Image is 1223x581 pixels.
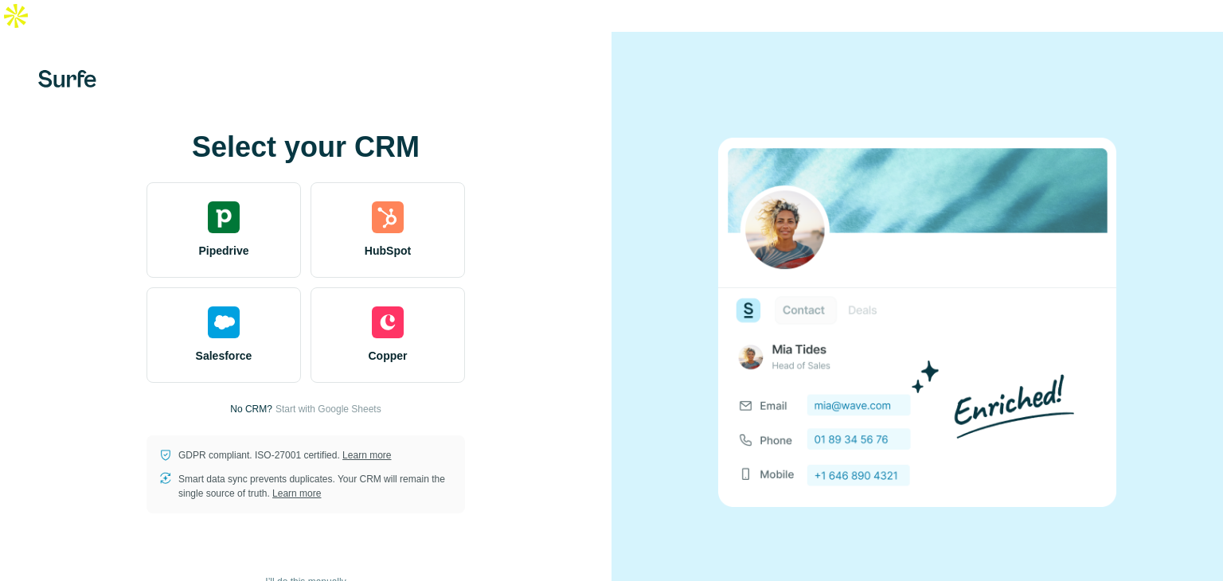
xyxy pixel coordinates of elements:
[369,348,408,364] span: Copper
[208,201,240,233] img: pipedrive's logo
[38,70,96,88] img: Surfe's logo
[372,201,404,233] img: hubspot's logo
[178,448,391,462] p: GDPR compliant. ISO-27001 certified.
[198,243,248,259] span: Pipedrive
[365,243,411,259] span: HubSpot
[718,138,1116,506] img: none image
[372,306,404,338] img: copper's logo
[272,488,321,499] a: Learn more
[147,131,465,163] h1: Select your CRM
[342,450,391,461] a: Learn more
[208,306,240,338] img: salesforce's logo
[230,402,272,416] p: No CRM?
[196,348,252,364] span: Salesforce
[178,472,452,501] p: Smart data sync prevents duplicates. Your CRM will remain the single source of truth.
[275,402,381,416] button: Start with Google Sheets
